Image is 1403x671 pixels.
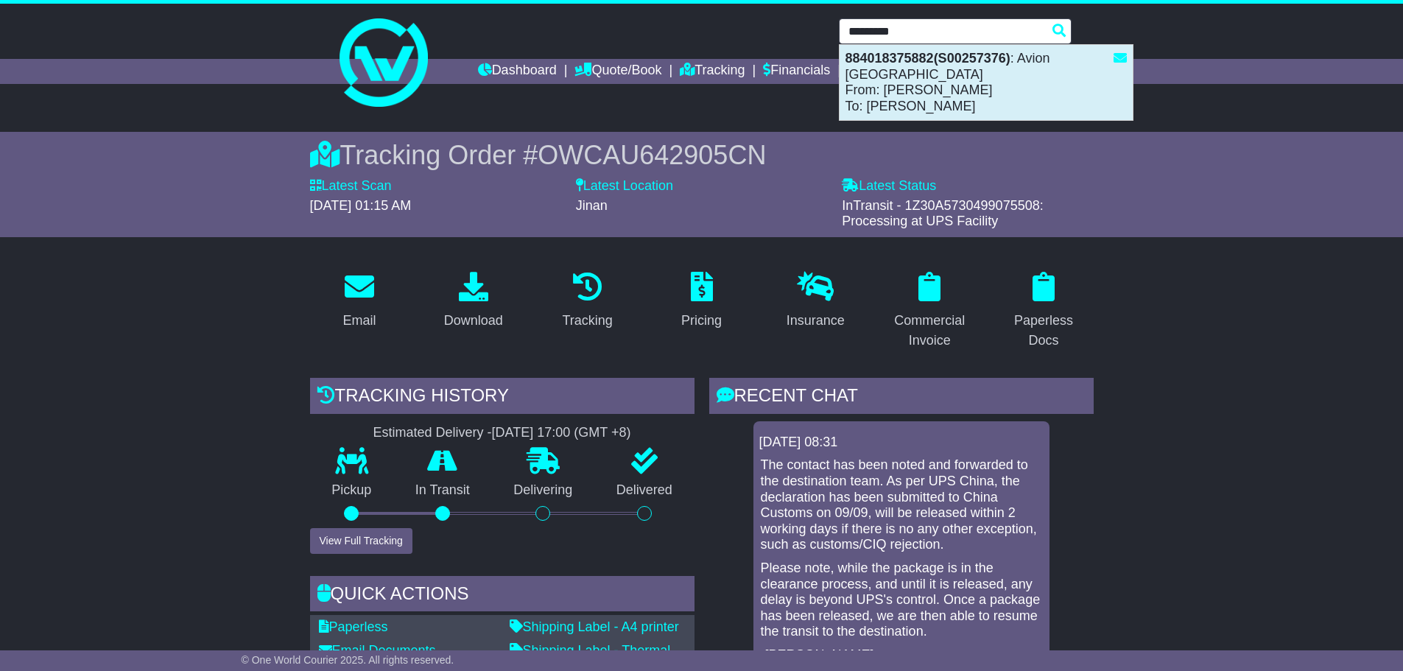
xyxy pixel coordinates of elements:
a: Pricing [672,267,731,336]
div: [DATE] 17:00 (GMT +8) [492,425,631,441]
div: [DATE] 08:31 [759,435,1044,451]
a: Insurance [777,267,854,336]
a: Shipping Label - A4 printer [510,619,679,634]
a: Email Documents [319,643,436,658]
a: Quote/Book [574,59,661,84]
div: RECENT CHAT [709,378,1094,418]
p: -[PERSON_NAME] [761,647,1042,664]
label: Latest Status [842,178,936,194]
p: Delivering [492,482,595,499]
div: Tracking Order # [310,139,1094,171]
a: Dashboard [478,59,557,84]
span: InTransit - 1Z30A5730499075508: Processing at UPS Facility [842,198,1044,229]
a: Paperless [319,619,388,634]
p: In Transit [393,482,492,499]
a: Tracking [552,267,622,336]
div: Paperless Docs [1004,311,1084,351]
a: Paperless Docs [994,267,1094,356]
div: Commercial Invoice [890,311,970,351]
div: Tracking [562,311,612,331]
div: Tracking history [310,378,695,418]
a: Tracking [680,59,745,84]
p: Delivered [594,482,695,499]
span: OWCAU642905CN [538,140,766,170]
label: Latest Scan [310,178,392,194]
span: Jinan [576,198,608,213]
p: Pickup [310,482,394,499]
div: Pricing [681,311,722,331]
p: The contact has been noted and forwarded to the destination team. As per UPS China, the declarati... [761,457,1042,553]
div: : Avion [GEOGRAPHIC_DATA] From: [PERSON_NAME] To: [PERSON_NAME] [840,45,1133,120]
span: © One World Courier 2025. All rights reserved. [242,654,454,666]
strong: 884018375882(S00257376) [845,51,1010,66]
div: Email [342,311,376,331]
div: Insurance [787,311,845,331]
button: View Full Tracking [310,528,412,554]
p: Please note, while the package is in the clearance process, and until it is released, any delay i... [761,561,1042,640]
div: Estimated Delivery - [310,425,695,441]
div: Quick Actions [310,576,695,616]
a: Commercial Invoice [880,267,980,356]
span: [DATE] 01:15 AM [310,198,412,213]
div: Download [444,311,503,331]
a: Download [435,267,513,336]
a: Financials [763,59,830,84]
label: Latest Location [576,178,673,194]
a: Email [333,267,385,336]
